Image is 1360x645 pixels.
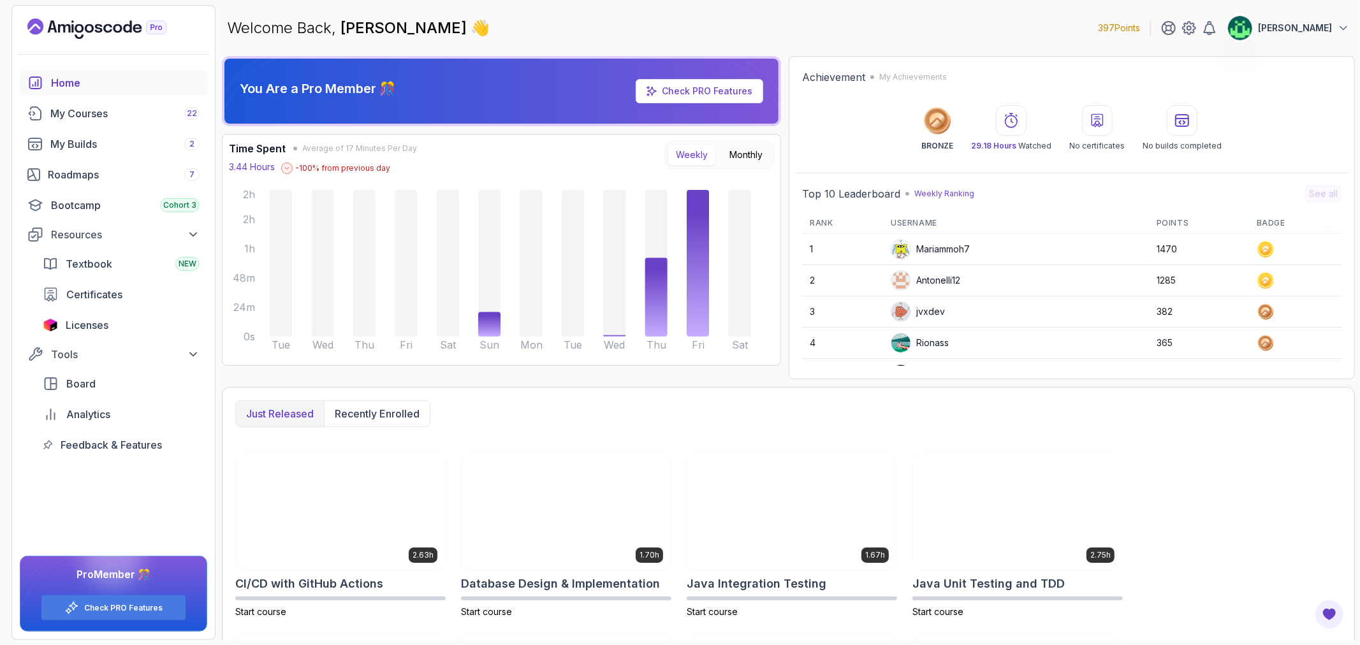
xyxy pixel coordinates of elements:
td: 3 [802,296,883,328]
span: Cohort 3 [163,200,196,210]
div: Roadmaps [48,167,200,182]
h2: Java Unit Testing and TDD [912,575,1065,593]
td: 382 [1149,296,1249,328]
th: Username [883,213,1149,234]
p: BRONZE [921,141,953,151]
p: You Are a Pro Member 🎊 [240,80,395,98]
p: No certificates [1069,141,1125,151]
th: Points [1149,213,1249,234]
tspan: 2h [243,214,255,226]
button: Monthly [721,144,771,166]
td: 263 [1149,359,1249,390]
p: My Achievements [879,72,947,82]
p: 397 Points [1098,22,1140,34]
button: Tools [20,343,207,366]
span: 2 [189,139,194,149]
p: 3.44 Hours [229,161,275,173]
a: builds [20,131,207,157]
img: CI/CD with GitHub Actions card [236,453,445,570]
a: bootcamp [20,192,207,218]
span: Licenses [66,317,108,333]
p: Recently enrolled [335,406,420,421]
div: Bootcamp [51,198,200,213]
img: default monster avatar [891,240,910,259]
span: [PERSON_NAME] [340,18,471,37]
img: default monster avatar [891,302,910,321]
p: Weekly Ranking [914,189,974,199]
h2: Database Design & Implementation [461,575,660,593]
div: Mariammoh7 [891,239,970,259]
div: jvxdev [891,301,945,322]
img: Java Unit Testing and TDD card [913,453,1122,570]
h3: Time Spent [229,141,286,156]
tspan: Thu [355,339,374,351]
span: Textbook [66,256,112,272]
td: 1285 [1149,265,1249,296]
div: My Builds [50,136,200,152]
div: Resources [51,227,200,242]
button: Recently enrolled [324,401,430,426]
img: jetbrains icon [43,319,58,331]
td: 5 [802,359,883,390]
p: No builds completed [1143,141,1222,151]
span: Start course [461,606,512,617]
button: See all [1305,185,1342,203]
a: licenses [35,312,207,338]
p: Watched [971,141,1051,151]
span: Average of 17 Minutes Per Day [302,143,417,154]
a: Check PRO Features [84,603,163,613]
div: Antonelli12 [891,270,960,291]
img: user profile image [891,333,910,352]
div: Home [51,75,200,91]
tspan: Sun [479,339,499,351]
h2: Top 10 Leaderboard [802,186,900,201]
p: 2.63h [413,550,434,560]
p: -100 % from previous day [295,163,390,173]
tspan: Tue [272,339,290,351]
img: user profile image [891,365,910,384]
h2: Java Integration Testing [687,575,826,593]
button: Resources [20,223,207,246]
p: [PERSON_NAME] [1258,22,1332,34]
button: Weekly [668,144,716,166]
span: 29.18 Hours [971,141,1016,150]
p: 2.75h [1090,550,1111,560]
span: 7 [189,170,194,180]
td: 1470 [1149,234,1249,265]
h2: CI/CD with GitHub Actions [235,575,383,593]
button: user profile image[PERSON_NAME] [1227,15,1350,41]
button: Open Feedback Button [1314,599,1345,630]
img: Java Integration Testing card [687,453,896,570]
tspan: Wed [604,339,625,351]
td: 365 [1149,328,1249,359]
span: Analytics [66,407,110,422]
p: 1.70h [640,550,659,560]
img: user profile image [1228,16,1252,40]
tspan: Sat [732,339,749,351]
span: 👋 [471,18,490,38]
a: courses [20,101,207,126]
th: Badge [1249,213,1342,234]
a: roadmaps [20,162,207,187]
span: 22 [187,108,197,119]
tspan: Wed [312,339,333,351]
tspan: Fri [692,339,705,351]
a: certificates [35,282,207,307]
p: Welcome Back, [227,18,490,38]
h2: Achievement [802,69,865,85]
tspan: 24m [233,301,255,314]
p: Just released [246,406,314,421]
a: Java Unit Testing and TDD card2.75hJava Unit Testing and TDDStart course [912,453,1123,618]
img: user profile image [891,271,910,290]
div: Tools [51,347,200,362]
p: 1.67h [865,550,885,560]
td: 4 [802,328,883,359]
button: Just released [236,401,324,426]
div: My Courses [50,106,200,121]
tspan: Thu [647,339,666,351]
span: Feedback & Features [61,437,162,453]
td: 1 [802,234,883,265]
a: analytics [35,402,207,427]
a: feedback [35,432,207,458]
a: CI/CD with GitHub Actions card2.63hCI/CD with GitHub ActionsStart course [235,453,446,618]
